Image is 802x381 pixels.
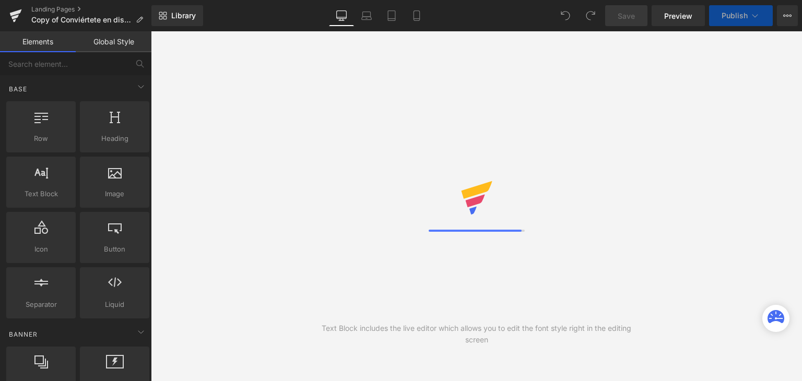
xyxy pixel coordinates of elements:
a: Landing Pages [31,5,151,14]
span: Row [9,133,73,144]
span: Preview [664,10,692,21]
button: Undo [555,5,576,26]
a: Tablet [379,5,404,26]
span: Copy of Conviértete en distribuidor de nuestros productos [31,16,132,24]
span: Text Block [9,188,73,199]
button: More [777,5,798,26]
span: Save [618,10,635,21]
a: Laptop [354,5,379,26]
span: Separator [9,299,73,310]
span: Publish [722,11,748,20]
div: Text Block includes the live editor which allows you to edit the font style right in the editing ... [314,323,640,346]
button: Redo [580,5,601,26]
span: Icon [9,244,73,255]
span: Button [83,244,146,255]
span: Banner [8,329,39,339]
a: Global Style [76,31,151,52]
a: Mobile [404,5,429,26]
span: Library [171,11,196,20]
a: Desktop [329,5,354,26]
span: Heading [83,133,146,144]
a: Preview [652,5,705,26]
span: Image [83,188,146,199]
span: Liquid [83,299,146,310]
span: Base [8,84,28,94]
a: New Library [151,5,203,26]
button: Publish [709,5,773,26]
